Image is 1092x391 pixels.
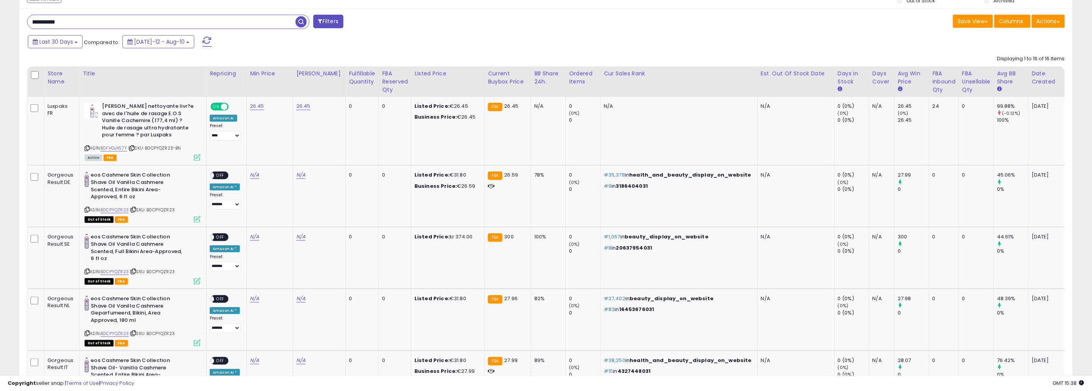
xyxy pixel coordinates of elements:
[313,15,343,28] button: Filters
[604,357,752,364] p: in
[414,295,450,302] b: Listed Price:
[39,38,73,46] span: Last 30 Days
[85,357,89,372] img: 31Gn9QNB67L._SL40_.jpg
[382,70,408,94] div: FBA Reserved Qty
[130,269,175,275] span: | SKU: B0CPYQZR23
[999,17,1024,25] span: Columns
[8,380,134,387] div: seller snap | |
[504,295,518,302] span: 27.96
[873,172,888,178] div: N/A
[1002,110,1020,116] small: (-0.12%)
[210,307,240,314] div: Amazon AI *
[102,103,196,141] b: [PERSON_NAME] nettoyante livr?e avec de l'huile de rasage E.O.S Vanille Cachemire (177,4 ml) ? Hu...
[962,295,988,302] div: 0
[604,306,615,313] span: #83
[604,182,611,190] span: #9
[488,357,502,365] small: FBA
[604,295,752,302] p: in
[997,70,1025,86] div: Avg BB Share
[250,295,259,303] a: N/A
[1032,233,1063,240] div: [DATE]
[630,295,714,302] span: beauty_display_on_website
[296,70,342,78] div: [PERSON_NAME]
[997,309,1028,316] div: 0%
[488,233,502,242] small: FBA
[85,233,200,284] div: ASIN:
[604,244,611,252] span: #8
[604,306,752,313] p: in
[898,248,929,255] div: 0
[85,340,114,347] span: All listings that are currently out of stock and unavailable for purchase on Amazon
[838,309,869,316] div: 0 (0%)
[932,295,953,302] div: 0
[250,233,259,241] a: N/A
[85,295,89,311] img: 31Gn9QNB67L._SL40_.jpg
[85,172,89,187] img: 31Gn9QNB67L._SL40_.jpg
[130,330,175,337] span: | SKU: B0CPYQZR23
[534,172,560,178] div: 78%
[1032,357,1063,364] div: [DATE]
[210,254,241,272] div: Preset:
[104,155,117,161] span: FBA
[604,70,754,78] div: Cur Sales Rank
[604,183,752,190] p: in
[838,186,869,193] div: 0 (0%)
[91,295,185,326] b: eos Cashmere Skin Collection Shave Oil Vanilla Cashmere Geparfumeerd, Bikini, Area Approved, 180 ml
[382,233,405,240] div: 0
[898,103,929,110] div: 26.45
[66,379,99,387] a: Terms of Use
[898,117,929,124] div: 26.45
[569,110,580,116] small: (0%)
[604,295,625,302] span: #27,402
[962,70,991,94] div: FBA Unsellable Qty
[534,295,560,302] div: 82%
[604,233,752,240] p: in
[616,182,648,190] span: 3186404031
[414,172,479,178] div: €31.80
[414,233,479,240] div: kr 374.00
[997,86,1002,93] small: Avg BB Share.
[214,234,227,241] span: OFF
[349,295,373,302] div: 0
[838,117,869,124] div: 0 (0%)
[873,233,888,240] div: N/A
[1032,295,1063,302] div: [DATE]
[898,186,929,193] div: 0
[250,171,259,179] a: N/A
[604,245,752,252] p: in
[48,357,73,371] div: Gorgeous Result IT
[761,70,831,78] div: Est. Out Of Stock Date
[604,171,625,178] span: #35,378
[349,233,373,240] div: 0
[761,233,829,240] p: N/A
[210,316,241,333] div: Preset:
[534,70,562,86] div: BB Share 24h.
[48,103,73,117] div: Luxpaks FR
[504,233,514,240] span: 300
[569,179,580,185] small: (0%)
[932,172,953,178] div: 0
[962,357,988,364] div: 0
[569,70,597,86] div: Ordered Items
[414,183,479,190] div: €26.59
[838,110,849,116] small: (0%)
[1053,379,1084,387] span: 2025-09-10 15:38 GMT
[85,103,200,160] div: ASIN:
[100,269,129,275] a: B0CPYQZR23
[504,171,518,178] span: 26.59
[504,357,518,364] span: 27.99
[414,103,479,110] div: €26.45
[838,179,849,185] small: (0%)
[618,367,651,375] span: 4327448031
[616,244,652,252] span: 20637954031
[898,357,929,364] div: 28.07
[569,364,580,371] small: (0%)
[210,245,240,252] div: Amazon AI *
[761,172,829,178] p: N/A
[619,306,654,313] span: 16453676031
[898,172,929,178] div: 27.99
[838,303,849,309] small: (0%)
[210,115,237,122] div: Amazon AI
[898,295,929,302] div: 27.98
[504,102,519,110] span: 26.45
